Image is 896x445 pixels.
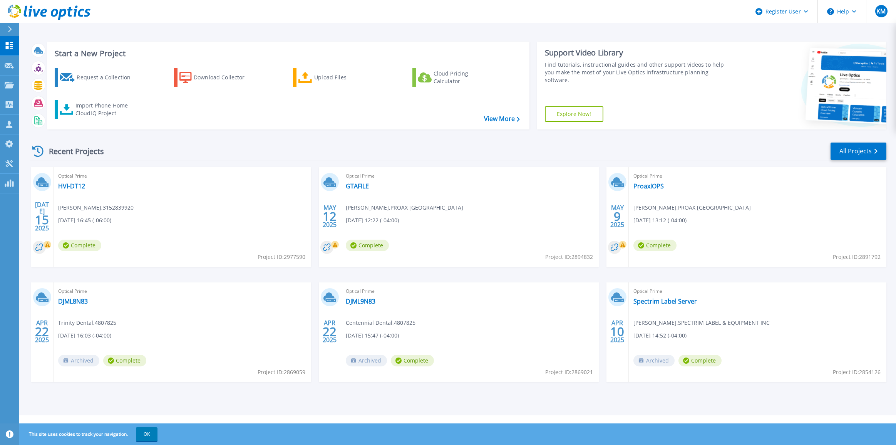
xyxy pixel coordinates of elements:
a: Request a Collection [55,68,141,87]
div: APR 2025 [35,317,49,346]
span: Optical Prime [346,172,594,180]
h3: Start a New Project [55,49,519,58]
div: APR 2025 [610,317,625,346]
a: DJML9N83 [346,297,375,305]
span: This site uses cookies to track your navigation. [21,427,157,441]
span: Archived [58,355,99,366]
span: Project ID: 2854126 [833,368,881,376]
span: Optical Prime [633,172,882,180]
span: Complete [58,240,101,251]
span: Archived [346,355,387,366]
a: Upload Files [293,68,379,87]
a: GTAFILE [346,182,369,190]
span: 22 [323,328,337,335]
div: [DATE] 2025 [35,202,49,230]
span: [PERSON_NAME] , PROAX [GEOGRAPHIC_DATA] [633,203,751,212]
span: [DATE] 16:03 (-04:00) [58,331,111,340]
span: Project ID: 2977590 [258,253,305,261]
span: [DATE] 12:22 (-04:00) [346,216,399,225]
span: [PERSON_NAME] , SPECTRIM LABEL & EQUIPMENT INC [633,319,770,327]
span: Complete [678,355,722,366]
a: HVI-DT12 [58,182,85,190]
span: Project ID: 2894832 [545,253,593,261]
span: Project ID: 2869059 [258,368,305,376]
span: [DATE] 16:45 (-06:00) [58,216,111,225]
div: MAY 2025 [610,202,625,230]
div: Recent Projects [30,142,114,161]
div: Cloud Pricing Calculator [434,70,495,85]
span: 22 [35,328,49,335]
span: 15 [35,217,49,223]
span: Project ID: 2869021 [545,368,593,376]
span: [DATE] 13:12 (-04:00) [633,216,687,225]
span: 9 [614,213,621,220]
div: APR 2025 [322,317,337,346]
span: Centennial Dental , 4807825 [346,319,415,327]
a: View More [484,115,520,123]
span: 12 [323,213,337,220]
span: [PERSON_NAME] , 3152839920 [58,203,134,212]
button: OK [136,427,157,441]
a: ProaxIOPS [633,182,664,190]
div: Upload Files [314,70,376,85]
span: [DATE] 14:52 (-04:00) [633,331,687,340]
span: KM [876,8,886,14]
span: Complete [103,355,146,366]
span: Trinity Dental , 4807825 [58,319,116,327]
div: Find tutorials, instructional guides and other support videos to help you make the most of your L... [545,61,725,84]
a: Download Collector [174,68,260,87]
span: [DATE] 15:47 (-04:00) [346,331,399,340]
div: MAY 2025 [322,202,337,230]
a: Cloud Pricing Calculator [412,68,498,87]
a: Spectrim Label Server [633,297,697,305]
div: Import Phone Home CloudIQ Project [75,102,136,117]
span: Complete [633,240,677,251]
a: All Projects [831,143,886,160]
a: DJML8N83 [58,297,88,305]
div: Download Collector [194,70,255,85]
div: Request a Collection [77,70,138,85]
span: Archived [633,355,675,366]
span: 10 [610,328,624,335]
span: Project ID: 2891792 [833,253,881,261]
span: Optical Prime [346,287,594,296]
span: Optical Prime [58,172,306,180]
span: Optical Prime [633,287,882,296]
span: Optical Prime [58,287,306,296]
span: [PERSON_NAME] , PROAX [GEOGRAPHIC_DATA] [346,203,463,212]
span: Complete [346,240,389,251]
a: Explore Now! [545,106,603,122]
span: Complete [391,355,434,366]
div: Support Video Library [545,48,725,58]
